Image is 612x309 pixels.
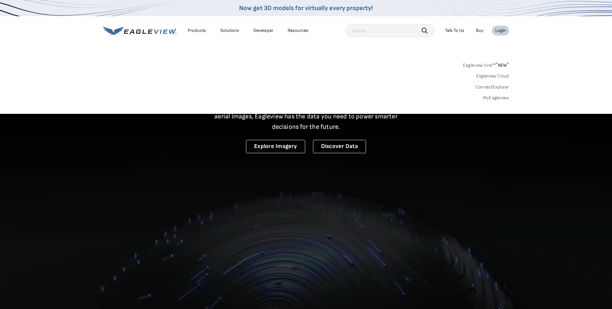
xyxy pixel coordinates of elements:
[253,28,273,34] a: Developer
[495,28,506,34] div: Login
[475,84,509,90] a: ConnectExplorer
[483,95,509,101] a: MyEagleview
[463,60,509,68] a: Eagleview One™*NEW*
[445,28,464,34] div: Talk To Us
[288,28,308,34] div: Resources
[313,140,366,153] a: Discover Data
[188,28,206,34] div: Products
[220,28,239,34] div: Solutions
[239,4,373,12] a: Now get 3D models for virtually every property!
[346,24,434,37] input: Search
[246,140,305,153] a: Explore Imagery
[496,62,509,68] span: NEW
[207,101,406,132] p: A new era starts here. Built on more than 3.5 billion high-resolution aerial images, Eagleview ha...
[476,28,483,34] a: Buy
[476,73,509,79] a: Eagleview Cloud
